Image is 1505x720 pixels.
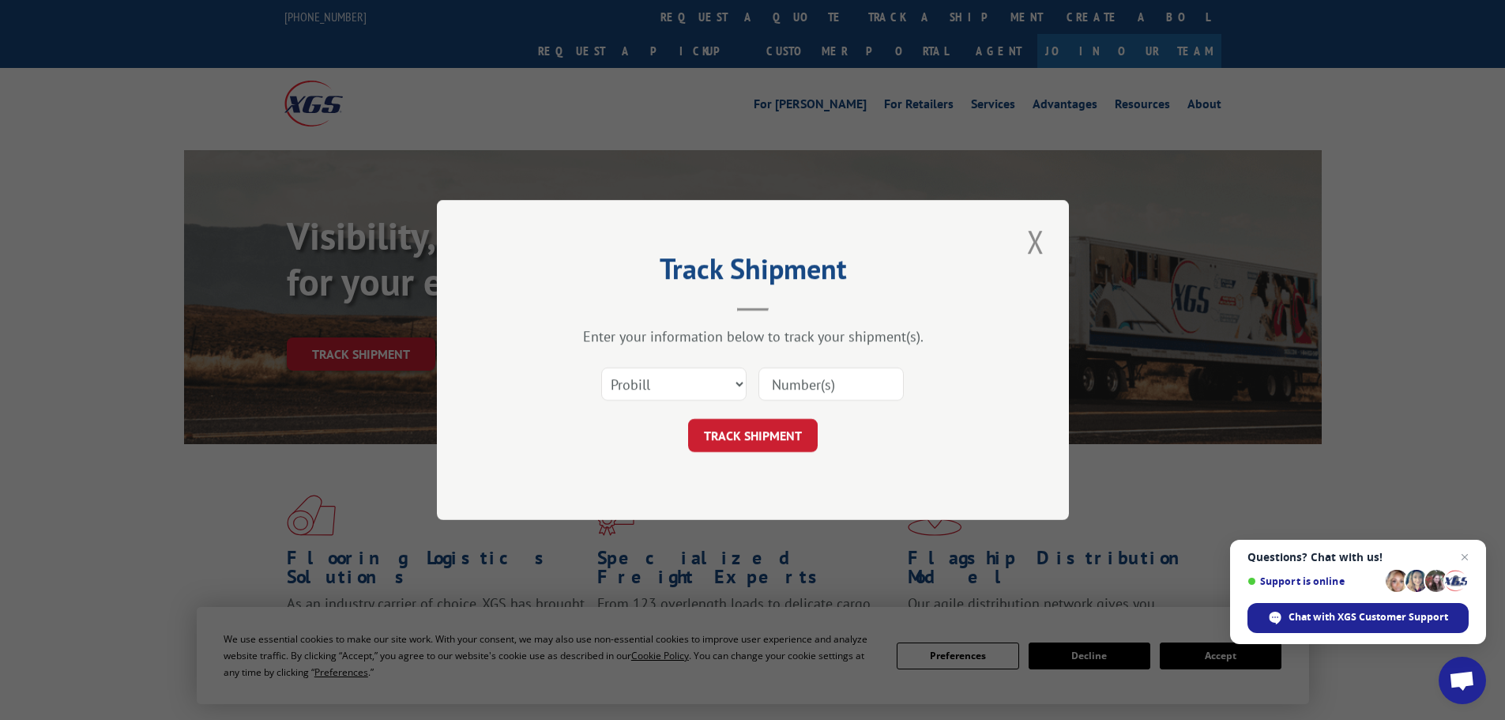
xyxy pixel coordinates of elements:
[1247,575,1380,587] span: Support is online
[1247,603,1469,633] span: Chat with XGS Customer Support
[758,368,904,401] input: Number(s)
[1289,610,1448,624] span: Chat with XGS Customer Support
[516,258,990,288] h2: Track Shipment
[1439,657,1486,704] a: Open chat
[516,327,990,345] div: Enter your information below to track your shipment(s).
[688,419,818,452] button: TRACK SHIPMENT
[1022,220,1049,263] button: Close modal
[1247,551,1469,564] span: Questions? Chat with us!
